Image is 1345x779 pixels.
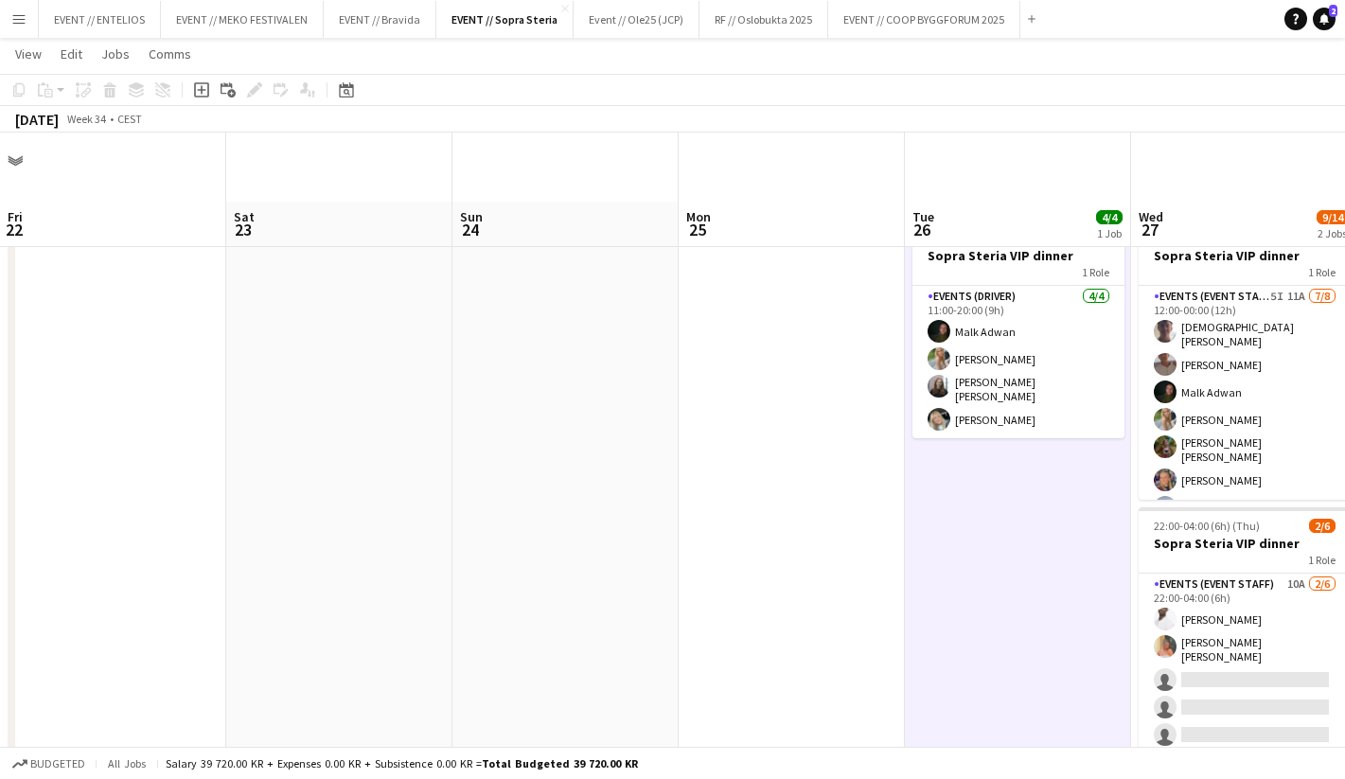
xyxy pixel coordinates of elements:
[94,42,137,66] a: Jobs
[62,112,110,126] span: Week 34
[1082,265,1109,279] span: 1 Role
[9,753,88,774] button: Budgeted
[699,1,828,38] button: RF // Oslobukta 2025
[1136,219,1163,240] span: 27
[141,42,199,66] a: Comms
[1139,208,1163,225] span: Wed
[1329,5,1337,17] span: 2
[910,219,934,240] span: 26
[61,45,82,62] span: Edit
[912,208,934,225] span: Tue
[912,286,1124,438] app-card-role: Events (Driver)4/411:00-20:00 (9h)Malk Adwan[PERSON_NAME][PERSON_NAME] [PERSON_NAME][PERSON_NAME]
[574,1,699,38] button: Event // Ole25 (JCP)
[166,756,638,770] div: Salary 39 720.00 KR + Expenses 0.00 KR + Subsistence 0.00 KR =
[1309,519,1336,533] span: 2/6
[457,219,483,240] span: 24
[15,45,42,62] span: View
[324,1,436,38] button: EVENT // Bravida
[234,208,255,225] span: Sat
[117,112,142,126] div: CEST
[149,45,191,62] span: Comms
[436,1,574,38] button: EVENT // Sopra Steria
[8,42,49,66] a: View
[912,220,1124,438] app-job-card: 11:00-20:00 (9h)4/4Sopra Steria VIP dinner1 RoleEvents (Driver)4/411:00-20:00 (9h)Malk Adwan[PERS...
[30,757,85,770] span: Budgeted
[1308,553,1336,567] span: 1 Role
[15,110,59,129] div: [DATE]
[686,208,711,225] span: Mon
[161,1,324,38] button: EVENT // MEKO FESTIVALEN
[1313,8,1336,30] a: 2
[1308,265,1336,279] span: 1 Role
[101,45,130,62] span: Jobs
[8,208,23,225] span: Fri
[53,42,90,66] a: Edit
[683,219,711,240] span: 25
[912,247,1124,264] h3: Sopra Steria VIP dinner
[231,219,255,240] span: 23
[460,208,483,225] span: Sun
[104,756,150,770] span: All jobs
[1154,519,1260,533] span: 22:00-04:00 (6h) (Thu)
[5,219,23,240] span: 22
[1096,210,1123,224] span: 4/4
[828,1,1020,38] button: EVENT // COOP BYGGFORUM 2025
[482,756,638,770] span: Total Budgeted 39 720.00 KR
[39,1,161,38] button: EVENT // ENTELIOS
[1097,226,1122,240] div: 1 Job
